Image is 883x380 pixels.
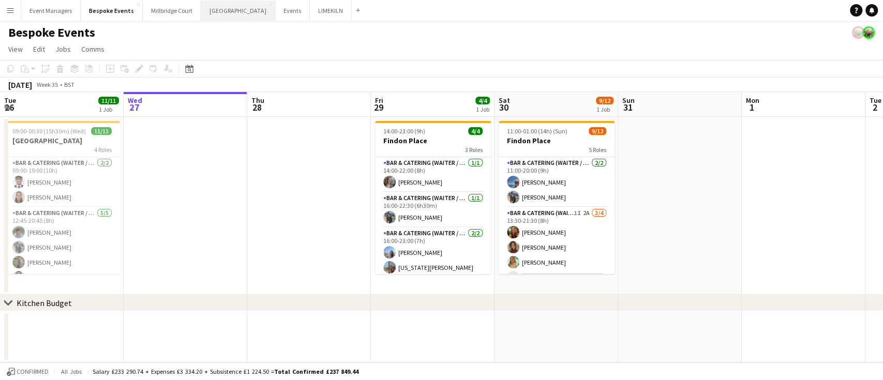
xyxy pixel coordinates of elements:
[622,96,635,105] span: Sun
[310,1,352,21] button: LIMEKILN
[476,105,489,113] div: 1 Job
[497,101,510,113] span: 30
[275,1,310,21] button: Events
[201,1,275,21] button: [GEOGRAPHIC_DATA]
[81,1,143,21] button: Bespoke Events
[29,42,49,56] a: Edit
[499,207,615,287] app-card-role: Bar & Catering (Waiter / waitress)1I2A3/413:30-21:30 (8h)[PERSON_NAME][PERSON_NAME][PERSON_NAME]
[468,127,483,135] span: 4/4
[143,1,201,21] button: Millbridge Court
[4,121,120,274] app-job-card: 09:00-00:30 (15h30m) (Wed)11/11[GEOGRAPHIC_DATA]4 RolesBar & Catering (Waiter / waitress)2/209:00...
[375,96,383,105] span: Fri
[12,127,86,135] span: 09:00-00:30 (15h30m) (Wed)
[274,368,358,375] span: Total Confirmed £237 849.44
[8,80,32,90] div: [DATE]
[77,42,109,56] a: Comms
[744,101,759,113] span: 1
[4,96,16,105] span: Tue
[375,136,491,145] h3: Findon Place
[499,121,615,274] app-job-card: 11:00-01:00 (14h) (Sun)9/12Findon Place5 RolesBar & Catering (Waiter / waitress)2/211:00-20:00 (9...
[375,227,491,278] app-card-role: Bar & Catering (Waiter / waitress)2/216:00-23:00 (7h)[PERSON_NAME][US_STATE][PERSON_NAME]
[499,96,510,105] span: Sat
[51,42,75,56] a: Jobs
[93,368,358,375] div: Salary £233 290.74 + Expenses £3 334.20 + Subsistence £1 224.50 =
[868,101,881,113] span: 2
[250,101,264,113] span: 28
[499,136,615,145] h3: Findon Place
[17,368,49,375] span: Confirmed
[17,298,72,308] div: Kitchen Budget
[55,44,71,54] span: Jobs
[99,105,118,113] div: 1 Job
[621,101,635,113] span: 31
[4,42,27,56] a: View
[862,26,875,39] app-user-avatar: Staffing Manager
[8,44,23,54] span: View
[4,136,120,145] h3: [GEOGRAPHIC_DATA]
[8,25,95,40] h1: Bespoke Events
[507,127,567,135] span: 11:00-01:00 (14h) (Sun)
[126,101,142,113] span: 27
[589,127,606,135] span: 9/12
[870,96,881,105] span: Tue
[596,105,613,113] div: 1 Job
[499,157,615,207] app-card-role: Bar & Catering (Waiter / waitress)2/211:00-20:00 (9h)[PERSON_NAME][PERSON_NAME]
[475,97,490,104] span: 4/4
[375,192,491,227] app-card-role: Bar & Catering (Waiter / waitress)1/116:00-22:30 (6h30m)[PERSON_NAME]
[21,1,81,21] button: Event Managers
[5,366,50,377] button: Confirmed
[746,96,759,105] span: Mon
[4,157,120,207] app-card-role: Bar & Catering (Waiter / waitress)2/209:00-19:00 (10h)[PERSON_NAME][PERSON_NAME]
[3,101,16,113] span: 26
[98,97,119,104] span: 11/11
[91,127,112,135] span: 11/11
[383,127,425,135] span: 14:00-23:00 (9h)
[34,81,60,88] span: Week 35
[4,207,120,302] app-card-role: Bar & Catering (Waiter / waitress)5/512:45-20:45 (8h)[PERSON_NAME][PERSON_NAME][PERSON_NAME][PERS...
[375,157,491,192] app-card-role: Bar & Catering (Waiter / waitress)1/114:00-22:00 (8h)[PERSON_NAME]
[589,146,606,154] span: 5 Roles
[251,96,264,105] span: Thu
[128,96,142,105] span: Wed
[852,26,864,39] app-user-avatar: Staffing Manager
[373,101,383,113] span: 29
[64,81,74,88] div: BST
[81,44,104,54] span: Comms
[59,368,84,375] span: All jobs
[596,97,613,104] span: 9/12
[465,146,483,154] span: 3 Roles
[33,44,45,54] span: Edit
[375,121,491,274] app-job-card: 14:00-23:00 (9h)4/4Findon Place3 RolesBar & Catering (Waiter / waitress)1/114:00-22:00 (8h)[PERSO...
[94,146,112,154] span: 4 Roles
